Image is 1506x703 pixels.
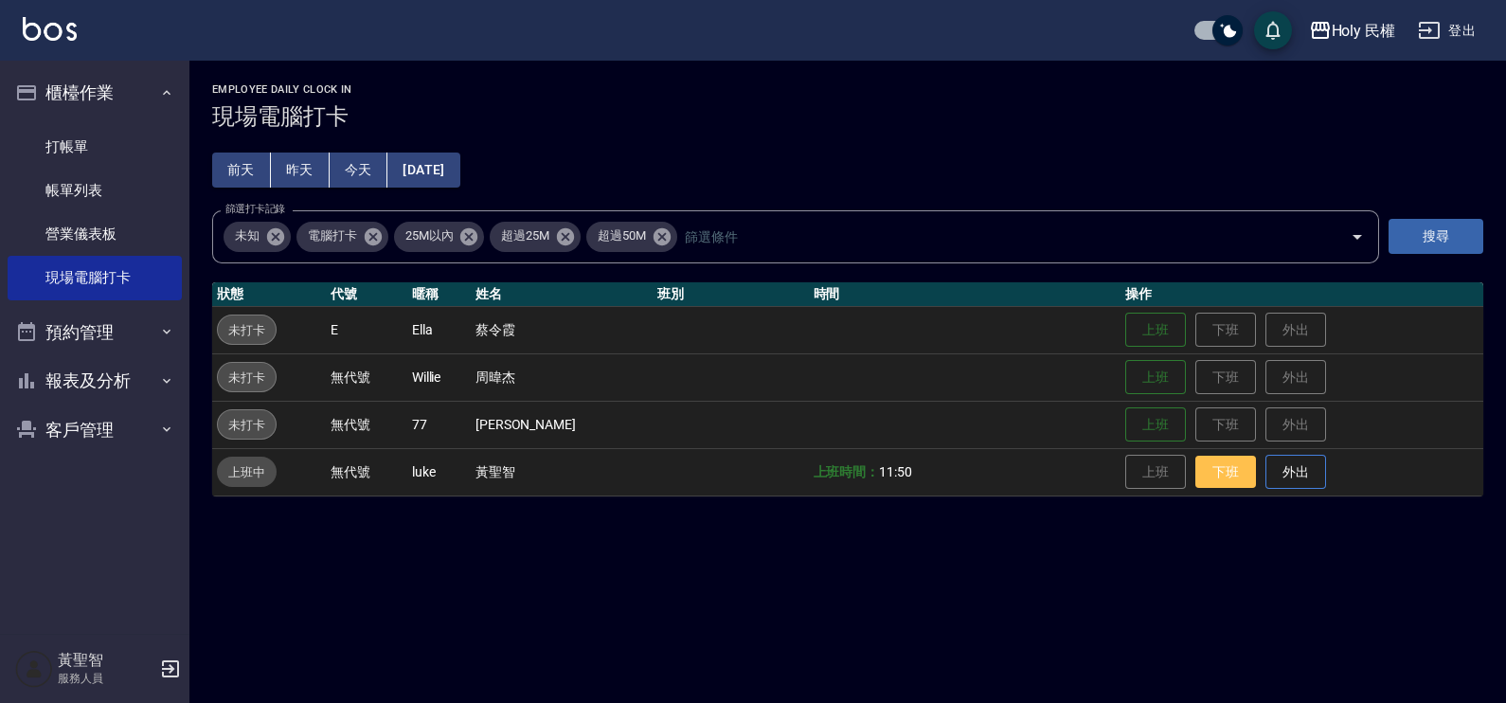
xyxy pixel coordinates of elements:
p: 服務人員 [58,670,154,687]
td: 周暐杰 [471,353,653,401]
th: 操作 [1121,282,1483,307]
button: 上班 [1125,407,1186,442]
button: 外出 [1265,455,1326,490]
a: 打帳單 [8,125,182,169]
span: 11:50 [879,464,912,479]
button: 下班 [1195,456,1256,489]
span: 電腦打卡 [296,226,368,245]
div: 超過50M [586,222,677,252]
button: 昨天 [271,153,330,188]
button: 報表及分析 [8,356,182,406]
a: 現場電腦打卡 [8,256,182,299]
button: 登出 [1410,13,1483,48]
label: 篩選打卡記錄 [225,202,285,216]
div: 電腦打卡 [296,222,388,252]
span: 上班中 [217,462,277,482]
th: 暱稱 [407,282,471,307]
button: 上班 [1125,313,1186,348]
button: 搜尋 [1389,219,1483,254]
span: 未打卡 [218,415,276,435]
b: 上班時間： [814,464,880,479]
td: 黃聖智 [471,448,653,496]
h2: Employee Daily Clock In [212,83,1483,96]
td: 77 [407,401,471,448]
div: Holy 民權 [1332,19,1396,43]
td: [PERSON_NAME] [471,401,653,448]
th: 狀態 [212,282,326,307]
button: 今天 [330,153,388,188]
h3: 現場電腦打卡 [212,103,1483,130]
td: 無代號 [326,448,407,496]
th: 姓名 [471,282,653,307]
th: 時間 [809,282,1121,307]
img: Person [15,650,53,688]
span: 未知 [224,226,271,245]
div: 超過25M [490,222,581,252]
button: 預約管理 [8,308,182,357]
span: 未打卡 [218,320,276,340]
div: 未知 [224,222,291,252]
a: 帳單列表 [8,169,182,212]
h5: 黃聖智 [58,651,154,670]
div: 25M以內 [394,222,485,252]
td: luke [407,448,471,496]
img: Logo [23,17,77,41]
td: 無代號 [326,353,407,401]
button: 客戶管理 [8,406,182,455]
button: 前天 [212,153,271,188]
button: [DATE] [387,153,459,188]
button: Open [1342,222,1372,252]
a: 營業儀表板 [8,212,182,256]
td: 無代號 [326,401,407,448]
button: 上班 [1125,360,1186,395]
td: E [326,306,407,353]
th: 代號 [326,282,407,307]
span: 超過50M [586,226,657,245]
td: 蔡令霞 [471,306,653,353]
input: 篩選條件 [680,220,1318,253]
span: 25M以內 [394,226,465,245]
td: Ella [407,306,471,353]
th: 班別 [653,282,809,307]
span: 超過25M [490,226,561,245]
span: 未打卡 [218,368,276,388]
button: Holy 民權 [1301,11,1404,50]
button: 櫃檯作業 [8,68,182,117]
td: Willie [407,353,471,401]
button: save [1254,11,1292,49]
